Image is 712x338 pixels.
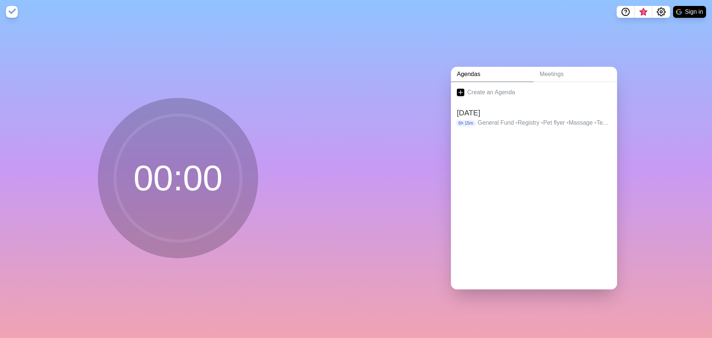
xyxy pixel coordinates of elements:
img: google logo [676,9,682,15]
button: What’s new [634,6,652,18]
a: Agendas [451,67,534,82]
img: timeblocks logo [6,6,18,18]
button: Settings [652,6,670,18]
span: 3 [640,9,646,15]
h2: [DATE] [457,107,611,118]
p: General Fund Registry Pet flyer Massage Text [PERSON_NAME] Tiktoks Khan Physics PFY Banfield, can... [478,118,611,127]
button: Help [617,6,634,18]
button: Sign in [673,6,706,18]
p: 6h 15m [455,120,476,127]
span: • [594,119,597,126]
span: • [567,119,569,126]
a: Create an Agenda [451,82,617,103]
span: • [515,119,518,126]
span: • [541,119,543,126]
a: Meetings [534,67,617,82]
